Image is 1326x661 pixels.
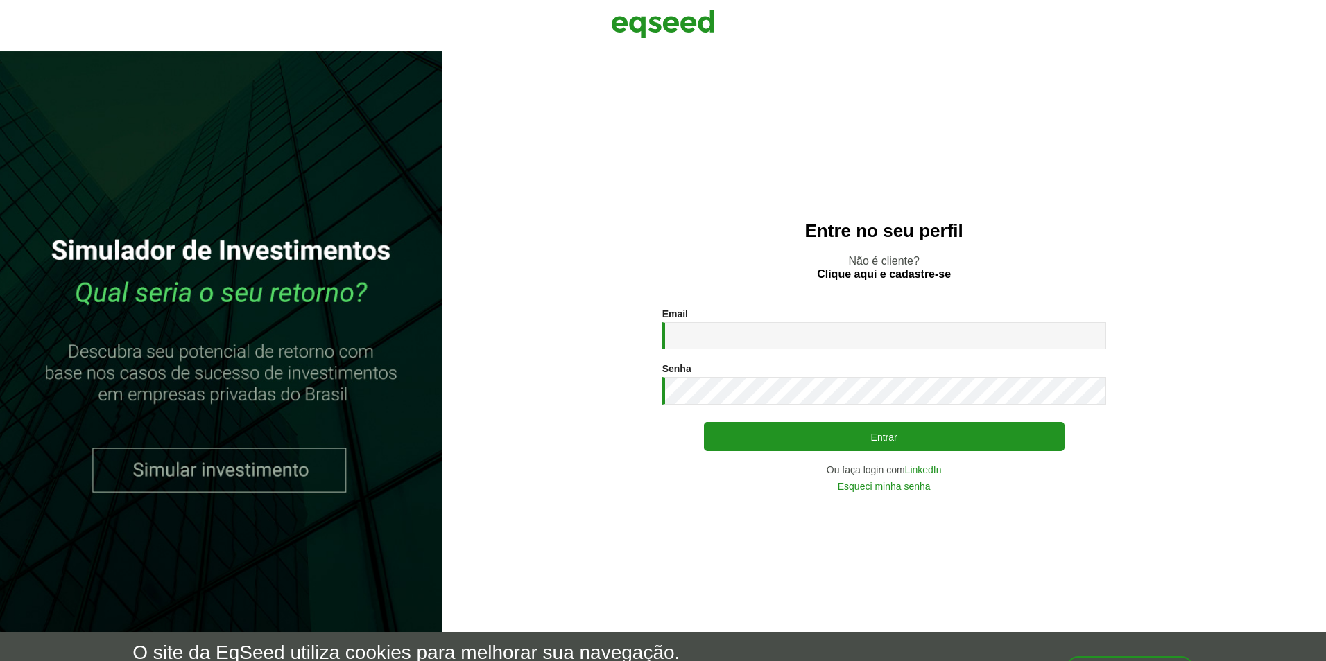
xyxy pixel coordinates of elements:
h2: Entre no seu perfil [470,221,1298,241]
a: Esqueci minha senha [838,482,931,491]
div: Ou faça login com [662,465,1106,475]
label: Senha [662,364,691,373]
button: Entrar [704,422,1065,451]
img: EqSeed Logo [611,7,715,42]
a: LinkedIn [905,465,942,475]
p: Não é cliente? [470,254,1298,281]
a: Clique aqui e cadastre-se [817,269,951,280]
label: Email [662,309,688,319]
